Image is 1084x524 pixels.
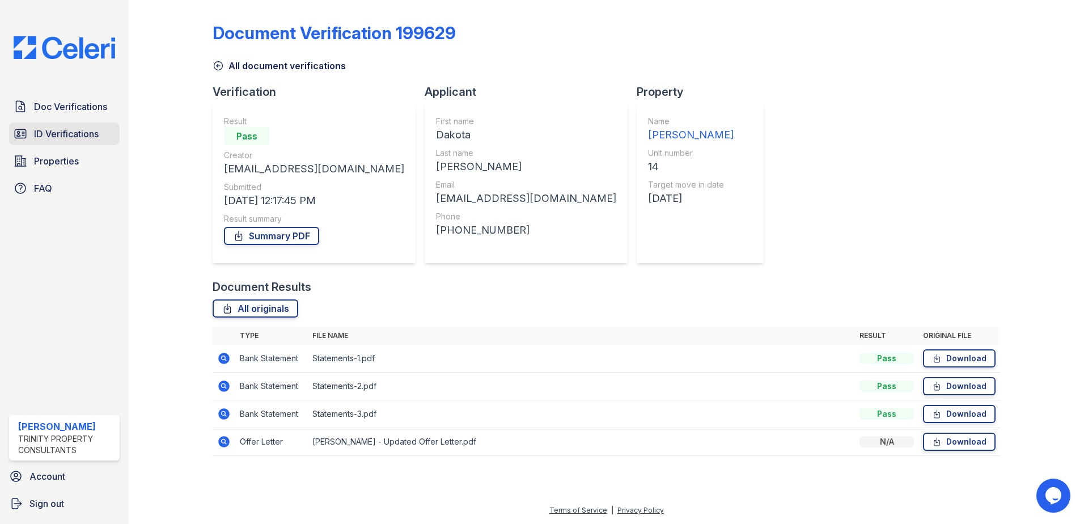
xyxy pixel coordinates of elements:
td: Bank Statement [235,400,308,428]
span: Properties [34,154,79,168]
td: Statements-2.pdf [308,373,855,400]
a: Privacy Policy [617,506,664,514]
div: [PERSON_NAME] [648,127,734,143]
div: Pass [859,408,914,420]
div: [EMAIL_ADDRESS][DOMAIN_NAME] [224,161,404,177]
div: N/A [859,436,914,447]
span: Doc Verifications [34,100,107,113]
div: Submitted [224,181,404,193]
a: Sign out [5,492,124,515]
a: Doc Verifications [9,95,120,118]
div: [PERSON_NAME] [436,159,616,175]
div: Email [436,179,616,191]
div: Unit number [648,147,734,159]
div: | [611,506,613,514]
td: Statements-3.pdf [308,400,855,428]
div: Document Results [213,279,311,295]
td: Bank Statement [235,373,308,400]
a: Terms of Service [549,506,607,514]
div: Phone [436,211,616,222]
a: ID Verifications [9,122,120,145]
div: Property [637,84,773,100]
td: Bank Statement [235,345,308,373]
div: Pass [224,127,269,145]
a: Download [923,433,996,451]
div: Verification [213,84,425,100]
div: [PHONE_NUMBER] [436,222,616,238]
td: [PERSON_NAME] - Updated Offer Letter.pdf [308,428,855,456]
span: Account [29,470,65,483]
span: ID Verifications [34,127,99,141]
div: Pass [859,353,914,364]
a: All originals [213,299,298,318]
div: First name [436,116,616,127]
div: Name [648,116,734,127]
div: Dakota [436,127,616,143]
a: Summary PDF [224,227,319,245]
a: Account [5,465,124,488]
div: Last name [436,147,616,159]
div: Document Verification 199629 [213,23,456,43]
img: CE_Logo_Blue-a8612792a0a2168367f1c8372b55b34899dd931a85d93a1a3d3e32e68fde9ad4.png [5,36,124,59]
a: Download [923,405,996,423]
th: Original file [918,327,1000,345]
div: Applicant [425,84,637,100]
a: FAQ [9,177,120,200]
th: Type [235,327,308,345]
td: Offer Letter [235,428,308,456]
div: Target move in date [648,179,734,191]
a: Name [PERSON_NAME] [648,116,734,143]
div: [DATE] [648,191,734,206]
a: Download [923,349,996,367]
div: Trinity Property Consultants [18,433,115,456]
div: [DATE] 12:17:45 PM [224,193,404,209]
div: Pass [859,381,914,392]
a: All document verifications [213,59,346,73]
div: Result [224,116,404,127]
div: 14 [648,159,734,175]
a: Properties [9,150,120,172]
th: Result [855,327,918,345]
span: Sign out [29,497,64,510]
div: Creator [224,150,404,161]
a: Download [923,377,996,395]
div: Result summary [224,213,404,225]
div: [EMAIL_ADDRESS][DOMAIN_NAME] [436,191,616,206]
iframe: chat widget [1036,479,1073,513]
span: FAQ [34,181,52,195]
th: File name [308,327,855,345]
div: [PERSON_NAME] [18,420,115,433]
td: Statements-1.pdf [308,345,855,373]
